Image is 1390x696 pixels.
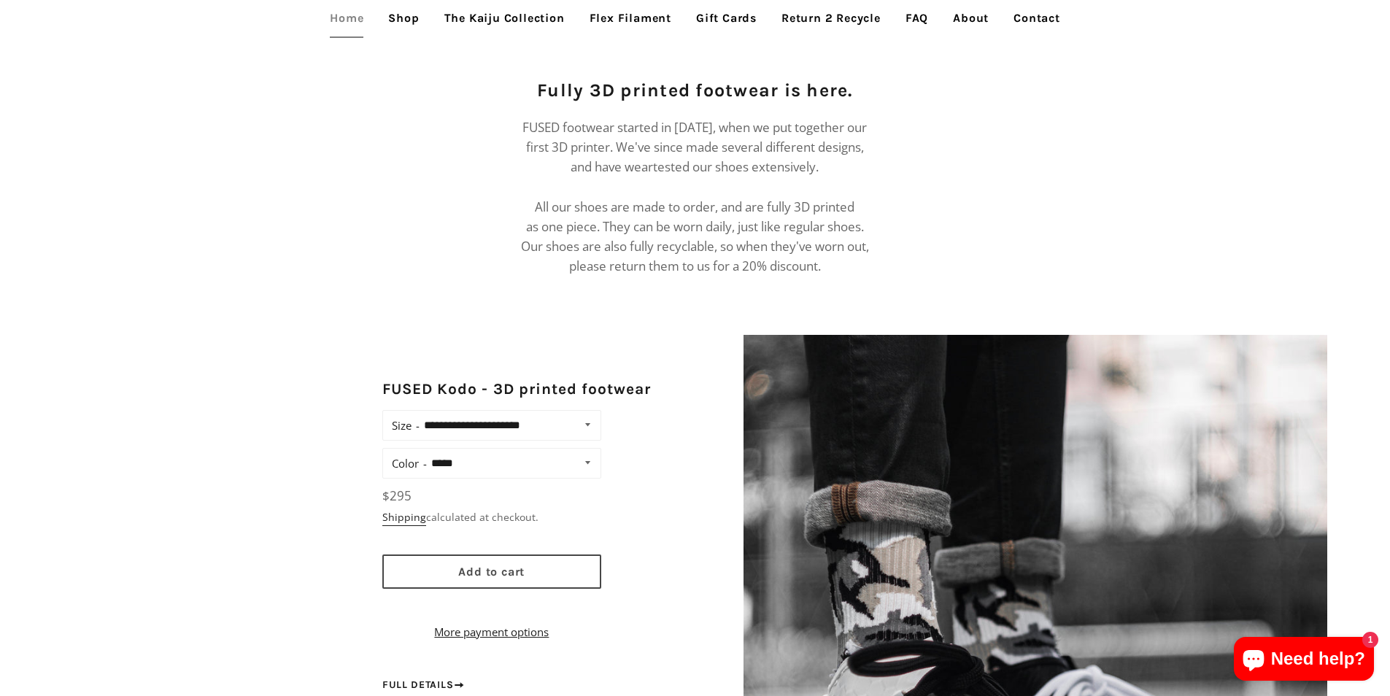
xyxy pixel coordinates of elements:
h2: FUSED Kodo - 3D printed footwear [382,379,652,400]
label: Color [392,453,427,473]
a: Shipping [382,510,426,526]
inbox-online-store-chat: Shopify online store chat [1229,637,1378,684]
button: Add to cart [382,554,601,589]
p: FUSED footwear started in [DATE], when we put together our first 3D printer. We've since made sev... [519,117,871,277]
a: More payment options [382,623,601,641]
h2: Fully 3D printed footwear is here. [519,77,871,103]
a: Full details [382,677,466,693]
span: Add to cart [458,565,525,579]
label: Size [392,415,420,436]
span: $295 [382,487,412,504]
div: calculated at checkout. [382,509,601,525]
